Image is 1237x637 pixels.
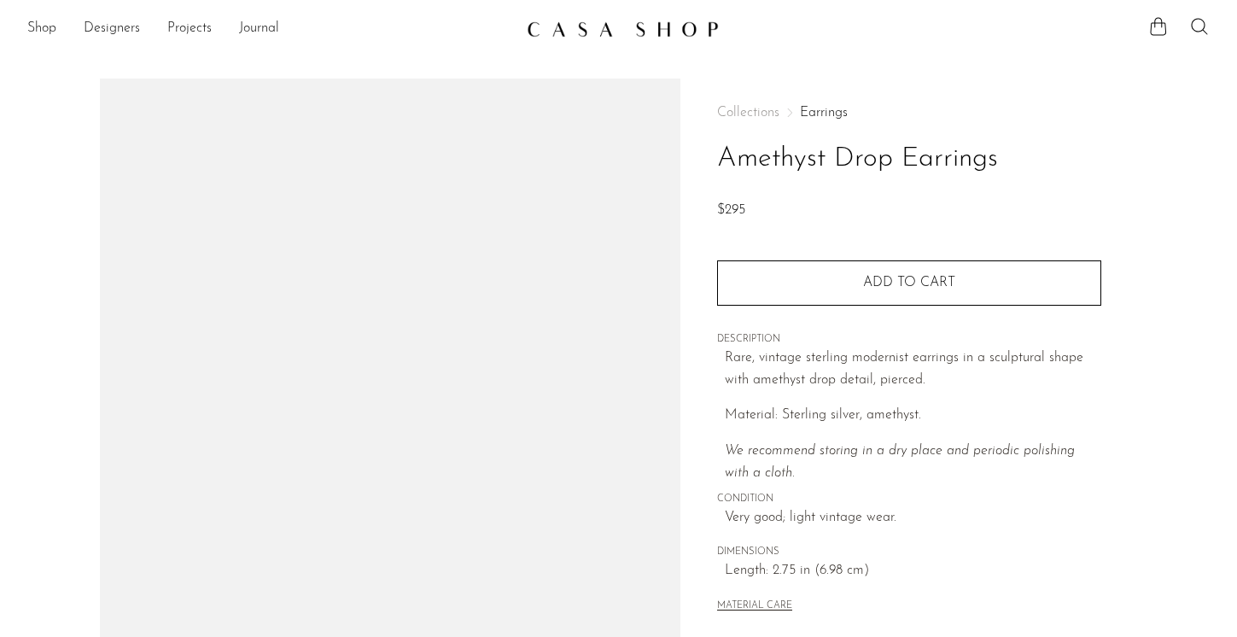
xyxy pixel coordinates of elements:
a: Projects [167,18,212,40]
span: DIMENSIONS [717,545,1101,560]
span: $295 [717,203,745,217]
span: DESCRIPTION [717,332,1101,348]
span: Add to cart [863,276,955,289]
p: Material: Sterling silver, amethyst. [725,405,1101,427]
p: Rare, vintage sterling modernist earrings in a sculptural shape with amethyst drop detail, pierced. [725,348,1101,391]
button: Add to cart [717,260,1101,305]
a: Designers [84,18,140,40]
a: Earrings [800,106,848,120]
button: MATERIAL CARE [717,600,792,613]
nav: Desktop navigation [27,15,513,44]
span: Very good; light vintage wear. [725,507,1101,529]
h1: Amethyst Drop Earrings [717,137,1101,181]
i: We recommend storing in a dry place and periodic polishing with a cloth. [725,444,1075,480]
a: Journal [239,18,279,40]
span: Length: 2.75 in (6.98 cm) [725,560,1101,582]
span: CONDITION [717,492,1101,507]
ul: NEW HEADER MENU [27,15,513,44]
span: Collections [717,106,779,120]
nav: Breadcrumbs [717,106,1101,120]
a: Shop [27,18,56,40]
